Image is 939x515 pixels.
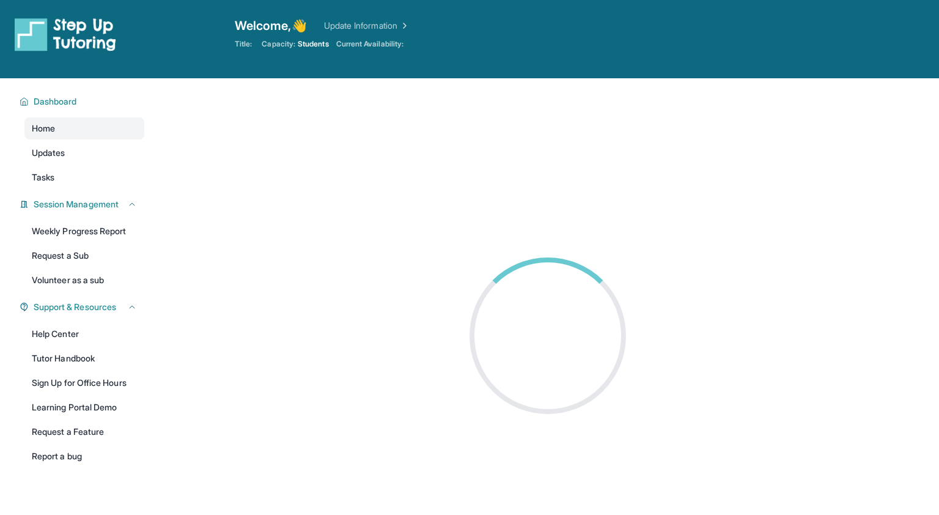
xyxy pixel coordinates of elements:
[24,372,144,394] a: Sign Up for Office Hours
[34,198,119,210] span: Session Management
[336,39,403,49] span: Current Availability:
[32,171,54,183] span: Tasks
[24,245,144,267] a: Request a Sub
[34,301,116,313] span: Support & Resources
[32,147,65,159] span: Updates
[15,17,116,51] img: logo
[24,269,144,291] a: Volunteer as a sub
[24,445,144,467] a: Report a bug
[29,198,137,210] button: Session Management
[29,95,137,108] button: Dashboard
[24,396,144,418] a: Learning Portal Demo
[235,17,307,34] span: Welcome, 👋
[262,39,295,49] span: Capacity:
[24,323,144,345] a: Help Center
[29,301,137,313] button: Support & Resources
[24,421,144,443] a: Request a Feature
[324,20,410,32] a: Update Information
[397,20,410,32] img: Chevron Right
[24,142,144,164] a: Updates
[298,39,329,49] span: Students
[32,122,55,135] span: Home
[24,117,144,139] a: Home
[24,347,144,369] a: Tutor Handbook
[34,95,77,108] span: Dashboard
[24,166,144,188] a: Tasks
[235,39,252,49] span: Title:
[24,220,144,242] a: Weekly Progress Report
